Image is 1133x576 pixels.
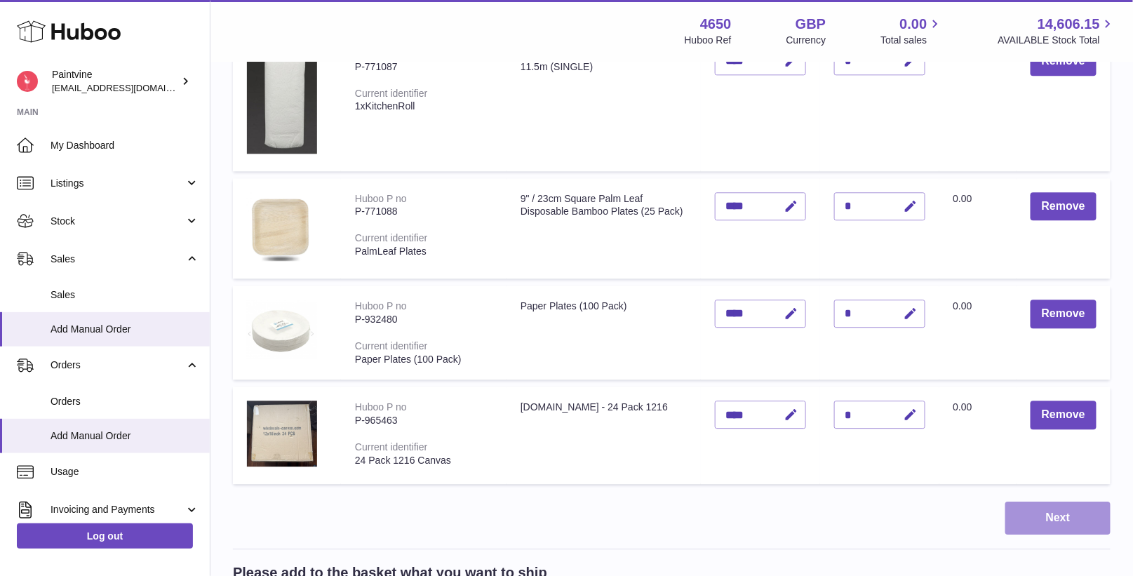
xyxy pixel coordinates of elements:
[953,401,972,413] span: 0.00
[355,232,428,243] div: Current identifier
[52,68,178,95] div: Paintvine
[355,245,492,258] div: PalmLeaf Plates
[17,71,38,92] img: euan@paintvine.co.uk
[355,401,407,413] div: Huboo P no
[1031,401,1097,429] button: Remove
[51,323,199,336] span: Add Manual Order
[355,340,428,351] div: Current identifier
[51,215,185,228] span: Stock
[1005,502,1111,535] button: Next
[355,300,407,312] div: Huboo P no
[51,288,199,302] span: Sales
[355,193,407,204] div: Huboo P no
[1031,300,1097,328] button: Remove
[880,15,943,47] a: 0.00 Total sales
[355,441,428,453] div: Current identifier
[51,253,185,266] span: Sales
[953,300,972,312] span: 0.00
[507,33,701,171] td: Jantex Kitchen Rolls White 2-Ply 11.5m (SINGLE)
[355,60,492,74] div: P-771087
[700,15,732,34] strong: 4650
[247,47,317,154] img: Jantex Kitchen Rolls White 2-Ply 11.5m (SINGLE)
[355,205,492,218] div: P-771088
[953,193,972,204] span: 0.00
[1031,192,1097,221] button: Remove
[796,15,826,34] strong: GBP
[355,353,492,366] div: Paper Plates (100 Pack)
[507,387,701,484] td: [DOMAIN_NAME] - 24 Pack 1216
[52,82,206,93] span: [EMAIL_ADDRESS][DOMAIN_NAME]
[51,139,199,152] span: My Dashboard
[51,177,185,190] span: Listings
[998,34,1116,47] span: AVAILABLE Stock Total
[51,503,185,516] span: Invoicing and Payments
[1038,15,1100,34] span: 14,606.15
[900,15,927,34] span: 0.00
[17,523,193,549] a: Log out
[355,88,428,99] div: Current identifier
[51,359,185,372] span: Orders
[998,15,1116,47] a: 14,606.15 AVAILABLE Stock Total
[247,192,317,262] img: 9" / 23cm Square Palm Leaf Disposable Bamboo Plates (25 Pack)
[355,414,492,427] div: P-965463
[355,100,492,113] div: 1xKitchenRoll
[880,34,943,47] span: Total sales
[51,429,199,443] span: Add Manual Order
[247,300,317,359] img: Paper Plates (100 Pack)
[685,34,732,47] div: Huboo Ref
[51,465,199,478] span: Usage
[355,313,492,326] div: P-932480
[51,395,199,408] span: Orders
[247,401,317,467] img: wholesale-canvas.com - 24 Pack 1216
[507,178,701,279] td: 9" / 23cm Square Palm Leaf Disposable Bamboo Plates (25 Pack)
[786,34,826,47] div: Currency
[507,286,701,380] td: Paper Plates (100 Pack)
[355,454,492,467] div: 24 Pack 1216 Canvas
